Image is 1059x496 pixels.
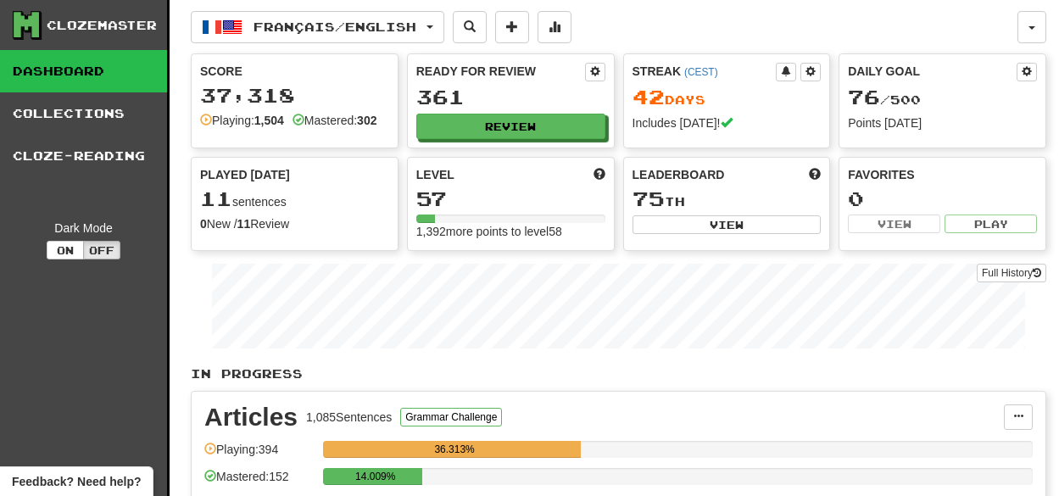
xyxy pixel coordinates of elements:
button: Add sentence to collection [495,11,529,43]
strong: 11 [237,217,251,231]
span: Level [416,166,454,183]
button: Search sentences [453,11,487,43]
div: 37,318 [200,85,389,106]
span: 75 [633,187,665,210]
div: Daily Goal [848,63,1017,81]
div: Score [200,63,389,80]
strong: 302 [357,114,376,127]
div: 57 [416,188,605,209]
button: More stats [538,11,571,43]
button: Français/English [191,11,444,43]
div: Playing: [200,112,284,129]
div: Points [DATE] [848,114,1037,131]
span: Open feedback widget [12,473,141,490]
span: / 500 [848,92,921,107]
span: Français / English [254,20,416,34]
span: This week in points, UTC [809,166,821,183]
a: (CEST) [684,66,718,78]
div: Day s [633,86,822,109]
div: Favorites [848,166,1037,183]
div: 36.313% [328,441,581,458]
div: Ready for Review [416,63,585,80]
span: Score more points to level up [594,166,605,183]
div: Mastered: [293,112,377,129]
div: Dark Mode [13,220,154,237]
span: 11 [200,187,232,210]
button: View [633,215,822,234]
span: 76 [848,85,880,109]
div: th [633,188,822,210]
button: Off [83,241,120,259]
button: Grammar Challenge [400,408,502,426]
span: Leaderboard [633,166,725,183]
div: Mastered: 152 [204,468,315,496]
div: Includes [DATE]! [633,114,822,131]
button: View [848,215,940,233]
div: Clozemaster [47,17,157,34]
button: Review [416,114,605,139]
p: In Progress [191,365,1046,382]
span: Played [DATE] [200,166,290,183]
div: 0 [848,188,1037,209]
div: 1,392 more points to level 58 [416,223,605,240]
div: 14.009% [328,468,422,485]
strong: 1,504 [254,114,284,127]
div: Playing: 394 [204,441,315,469]
div: 1,085 Sentences [306,409,392,426]
div: Streak [633,63,777,80]
span: 42 [633,85,665,109]
strong: 0 [200,217,207,231]
div: Articles [204,404,298,430]
div: New / Review [200,215,389,232]
a: Full History [977,264,1046,282]
div: sentences [200,188,389,210]
button: On [47,241,84,259]
div: 361 [416,86,605,108]
button: Play [945,215,1037,233]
